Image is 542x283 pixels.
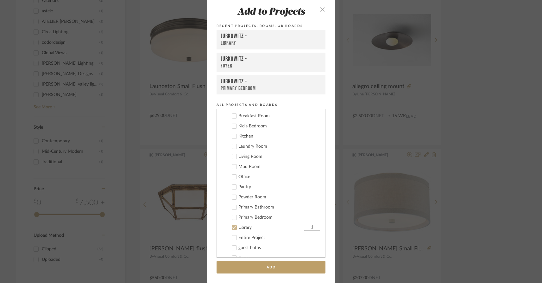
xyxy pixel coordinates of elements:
div: Powder Room [238,195,320,200]
div: Add to Projects [217,7,325,18]
div: guest baths [238,245,320,251]
div: Jurkowitz - [221,78,321,85]
div: Primary Bathroom [238,205,320,210]
div: Library [238,225,303,230]
div: Entire Project [238,235,320,241]
div: Office [238,174,320,180]
div: Recent Projects, Rooms, or Boards [217,23,325,29]
div: Foyer [221,63,321,69]
div: Jurkowitz - [221,55,321,63]
div: Living Room [238,154,320,159]
div: Breakfast Room [238,113,320,119]
div: Laundry Room [238,144,320,149]
div: Kid's Bedroom [238,124,320,129]
input: Library [304,224,320,231]
div: Primary Bedroom [238,215,320,220]
div: Foyer [238,255,320,261]
button: Add [217,261,325,274]
div: Pantry [238,184,320,190]
div: Kitchen [238,134,320,139]
div: Primary Bedroom [221,85,321,92]
button: close [313,3,332,16]
div: Jurkowitz - [221,33,321,40]
div: Library [221,40,321,47]
div: All Projects and Boards [217,102,325,108]
div: Mud Room [238,164,320,170]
